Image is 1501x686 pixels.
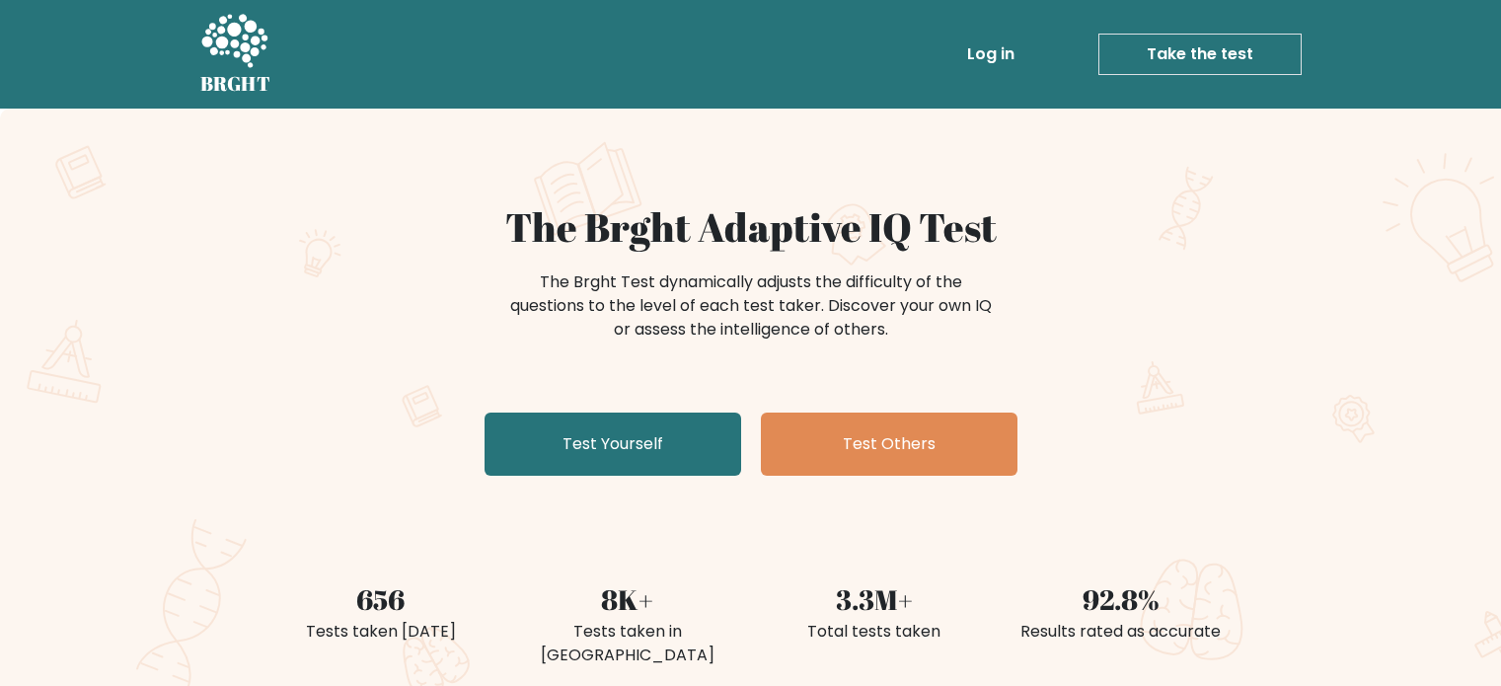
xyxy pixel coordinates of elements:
div: 8K+ [516,578,739,620]
div: 3.3M+ [763,578,986,620]
div: Results rated as accurate [1010,620,1233,644]
div: Tests taken in [GEOGRAPHIC_DATA] [516,620,739,667]
a: Take the test [1098,34,1302,75]
a: BRGHT [200,8,271,101]
div: The Brght Test dynamically adjusts the difficulty of the questions to the level of each test take... [504,270,998,342]
div: Total tests taken [763,620,986,644]
div: 656 [269,578,492,620]
div: Tests taken [DATE] [269,620,492,644]
a: Log in [959,35,1022,74]
a: Test Yourself [485,413,741,476]
a: Test Others [761,413,1017,476]
h5: BRGHT [200,72,271,96]
h1: The Brght Adaptive IQ Test [269,203,1233,251]
div: 92.8% [1010,578,1233,620]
